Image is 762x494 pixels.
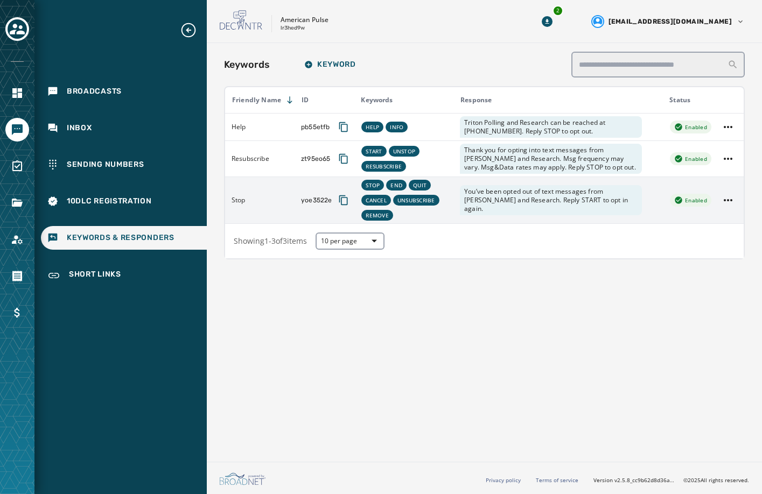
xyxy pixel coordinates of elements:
[663,96,712,104] div: Status
[281,24,305,32] p: lr3hed9w
[5,81,29,105] a: Navigate to Home
[180,22,206,39] button: Expand sub nav menu
[361,146,386,157] div: START
[301,123,330,131] span: pb55etfb
[670,121,711,133] div: Enabled
[5,154,29,178] a: Navigate to Surveys
[41,153,207,177] a: Navigate to Sending Numbers
[234,236,307,246] span: Showing 1 - 3 of 3 items
[5,228,29,251] a: Navigate to Account
[614,476,675,484] span: v2.5.8_cc9b62d8d36ac40d66e6ee4009d0e0f304571100
[361,210,393,221] div: REMOVE
[296,54,365,75] button: Keyword
[361,122,383,132] div: HELP
[67,86,122,97] span: Broadcasts
[683,476,749,484] span: © 2025 All rights reserved.
[460,185,642,215] div: You’ve been opted out of text messages from [PERSON_NAME] and Research. Reply START to opt in again.
[5,17,29,41] button: Toggle account select drawer
[537,12,557,31] button: Download Menu
[361,180,384,190] div: STOP
[224,57,270,72] h2: Keywords
[587,11,749,32] button: User settings
[454,96,662,104] div: Response
[67,159,144,170] span: Sending Numbers
[386,122,408,132] div: INFO
[301,196,332,204] span: yoe3522e
[460,144,642,174] div: Thank you for opting into text messages from [PERSON_NAME] and Research. Msg frequency may vary. ...
[316,232,385,250] button: 10 per page
[334,117,353,137] button: Copy text to clipboard
[41,80,207,103] a: Navigate to Broadcasts
[67,196,152,207] span: 10DLC Registration
[5,301,29,324] a: Navigate to Billing
[67,232,174,243] span: Keywords & Responders
[41,263,207,288] a: Navigate to Short Links
[409,180,431,190] div: QUIT
[354,96,453,104] div: Keywords
[69,269,121,282] span: Short Links
[232,96,281,104] span: Friendly Name
[334,190,353,210] button: Copy text to clipboard
[304,60,356,69] span: Keyword
[361,195,391,206] div: CANCEL
[295,96,353,104] div: ID
[301,154,330,163] span: zt95eo65
[593,476,675,484] span: Version
[41,116,207,140] a: Navigate to Inbox
[281,16,328,24] p: American Pulse
[67,123,92,133] span: Inbox
[670,194,711,207] div: Enabled
[225,140,295,177] td: Resubscribe
[361,161,406,172] div: RESUBSCRIBE
[486,476,521,484] a: Privacy policy
[670,152,711,165] div: Enabled
[609,17,732,26] span: [EMAIL_ADDRESS][DOMAIN_NAME]
[321,237,379,245] span: 10 per page
[460,116,642,138] div: Triton Polling and Research can be reached at [PHONE_NUMBER]. Reply STOP to opt out.
[553,5,563,16] div: 2
[41,226,207,250] a: Navigate to Keywords & Responders
[536,476,578,484] a: Terms of service
[5,118,29,142] a: Navigate to Messaging
[334,149,353,168] button: Copy text to clipboard
[5,191,29,215] a: Navigate to Files
[386,180,407,190] div: END
[389,146,420,157] div: UNSTOP
[41,189,207,213] a: Navigate to 10DLC Registration
[393,195,439,206] div: UNSUBSCRIBE
[225,113,295,140] td: Help
[5,264,29,288] a: Navigate to Orders
[225,177,295,223] td: Stop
